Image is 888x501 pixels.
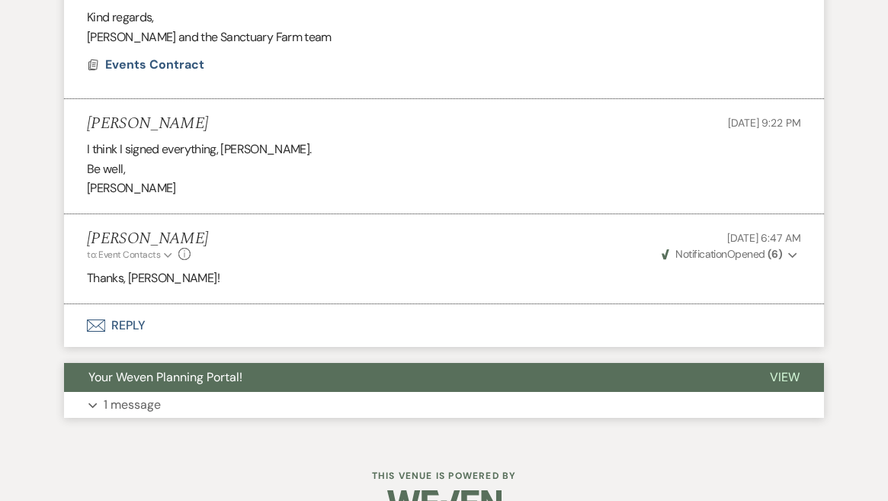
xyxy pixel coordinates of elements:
span: Opened [662,247,782,261]
button: Your Weven Planning Portal! [64,363,745,392]
span: to: Event Contacts [87,249,160,261]
p: Thanks, [PERSON_NAME]! [87,268,801,288]
button: Events Contract [105,56,208,74]
span: Events Contract [105,56,204,72]
p: Kind regards, [87,8,801,27]
h5: [PERSON_NAME] [87,230,208,249]
button: NotificationOpened (6) [659,246,801,262]
p: [PERSON_NAME] and the Sanctuary Farm team [87,27,801,47]
div: I think I signed everything, [PERSON_NAME]. Be well, [PERSON_NAME] [87,140,801,198]
button: 1 message [64,392,824,418]
span: Your Weven Planning Portal! [88,369,242,385]
span: View [770,369,800,385]
span: [DATE] 6:47 AM [727,231,801,245]
button: Reply [64,304,824,347]
span: Notification [675,247,726,261]
span: [DATE] 9:22 PM [728,116,801,130]
p: 1 message [104,395,161,415]
button: to: Event Contacts [87,248,175,262]
button: View [745,363,824,392]
strong: ( 6 ) [768,247,782,261]
h5: [PERSON_NAME] [87,114,208,133]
